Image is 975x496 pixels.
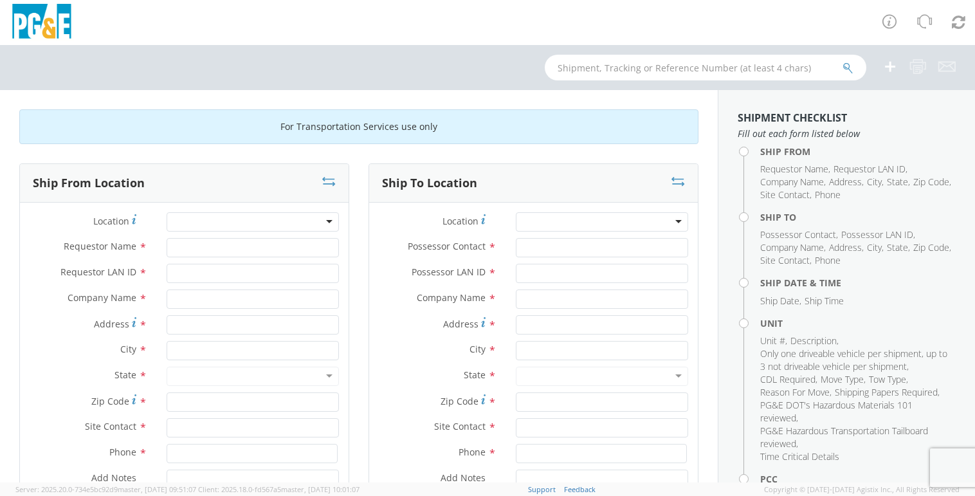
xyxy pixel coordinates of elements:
[760,373,816,385] span: CDL Required
[760,241,824,253] span: Company Name
[869,373,906,385] span: Tow Type
[841,228,913,241] span: Possessor LAN ID
[760,241,826,254] li: ,
[835,386,940,399] li: ,
[760,212,956,222] h4: Ship To
[760,188,812,201] li: ,
[545,55,866,80] input: Shipment, Tracking or Reference Number (at least 4 chars)
[10,4,74,42] img: pge-logo-06675f144f4cfa6a6814.png
[64,240,136,252] span: Requestor Name
[441,472,486,484] span: Add Notes
[120,343,136,355] span: City
[91,472,136,484] span: Add Notes
[760,386,832,399] li: ,
[887,241,908,253] span: State
[417,291,486,304] span: Company Name
[528,484,556,494] a: Support
[118,484,196,494] span: master, [DATE] 09:51:07
[738,127,956,140] span: Fill out each form listed below
[93,215,129,227] span: Location
[841,228,915,241] li: ,
[760,386,830,398] span: Reason For Move
[829,176,862,188] span: Address
[760,399,952,425] li: ,
[760,228,836,241] span: Possessor Contact
[15,484,196,494] span: Server: 2025.20.0-734e5bc92d9
[829,241,862,253] span: Address
[564,484,596,494] a: Feedback
[887,176,908,188] span: State
[760,347,947,372] span: Only one driveable vehicle per shipment, up to 3 not driveable vehicle per shipment
[815,254,841,266] span: Phone
[790,335,837,347] span: Description
[408,240,486,252] span: Possessor Contact
[913,241,949,253] span: Zip Code
[412,266,486,278] span: Possessor LAN ID
[760,335,787,347] li: ,
[867,241,884,254] li: ,
[68,291,136,304] span: Company Name
[85,420,136,432] span: Site Contact
[760,228,838,241] li: ,
[913,241,951,254] li: ,
[760,176,826,188] li: ,
[198,484,360,494] span: Client: 2025.18.0-fd567a5
[829,176,864,188] li: ,
[760,295,801,308] li: ,
[834,163,906,175] span: Requestor LAN ID
[760,335,785,347] span: Unit #
[738,111,847,125] strong: Shipment Checklist
[434,420,486,432] span: Site Contact
[867,241,882,253] span: City
[464,369,486,381] span: State
[760,450,839,463] span: Time Critical Details
[94,318,129,330] span: Address
[760,347,952,373] li: ,
[821,373,866,386] li: ,
[867,176,884,188] li: ,
[867,176,882,188] span: City
[869,373,908,386] li: ,
[805,295,844,307] span: Ship Time
[887,176,910,188] li: ,
[760,176,824,188] span: Company Name
[443,318,478,330] span: Address
[760,163,830,176] li: ,
[760,474,956,484] h4: PCC
[760,295,799,307] span: Ship Date
[835,386,938,398] span: Shipping Papers Required
[764,484,960,495] span: Copyright © [DATE]-[DATE] Agistix Inc., All Rights Reserved
[760,318,956,328] h4: Unit
[913,176,949,188] span: Zip Code
[33,177,145,190] h3: Ship From Location
[91,395,129,407] span: Zip Code
[442,215,478,227] span: Location
[760,425,928,450] span: PG&E Hazardous Transportation Tailboard reviewed
[887,241,910,254] li: ,
[760,188,810,201] span: Site Contact
[441,395,478,407] span: Zip Code
[760,163,828,175] span: Requestor Name
[760,399,913,424] span: PG&E DOT's Hazardous Materials 101 reviewed
[760,254,812,267] li: ,
[760,425,952,450] li: ,
[760,254,810,266] span: Site Contact
[760,147,956,156] h4: Ship From
[760,373,817,386] li: ,
[815,188,841,201] span: Phone
[821,373,864,385] span: Move Type
[19,109,698,144] div: For Transportation Services use only
[469,343,486,355] span: City
[114,369,136,381] span: State
[760,278,956,288] h4: Ship Date & Time
[60,266,136,278] span: Requestor LAN ID
[790,335,839,347] li: ,
[834,163,907,176] li: ,
[829,241,864,254] li: ,
[382,177,477,190] h3: Ship To Location
[109,446,136,458] span: Phone
[913,176,951,188] li: ,
[281,484,360,494] span: master, [DATE] 10:01:07
[459,446,486,458] span: Phone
